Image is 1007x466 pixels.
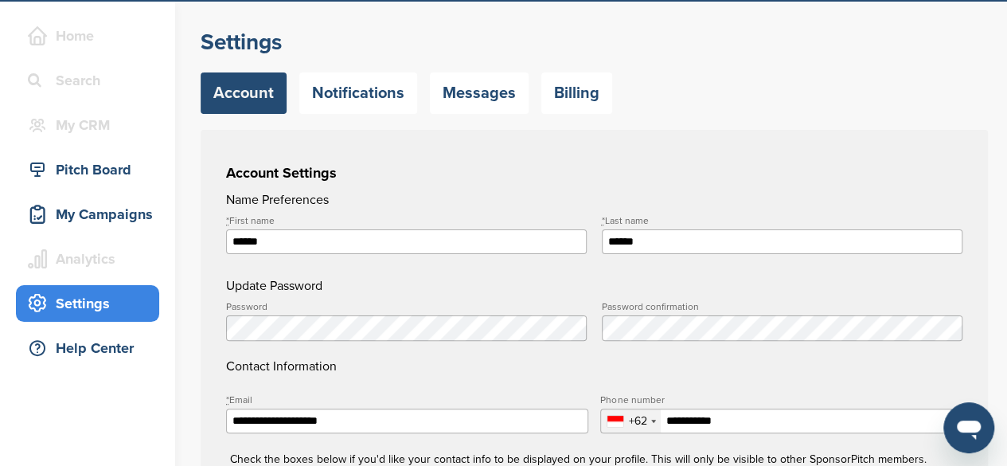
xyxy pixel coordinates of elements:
label: Phone number [600,395,962,405]
div: Analytics [24,245,159,273]
h2: Settings [201,28,988,57]
a: Notifications [299,72,417,114]
a: Home [16,18,159,54]
a: Search [16,62,159,99]
abbr: required [602,215,605,226]
div: Search [24,66,159,95]
div: My CRM [24,111,159,139]
div: My Campaigns [24,200,159,229]
abbr: required [226,394,229,405]
h4: Name Preferences [226,190,962,210]
label: Email [226,395,588,405]
div: Settings [24,289,159,318]
div: Help Center [24,334,159,362]
a: Help Center [16,330,159,366]
div: Selected country [601,409,661,433]
h4: Update Password [226,276,962,296]
a: My CRM [16,107,159,143]
a: Pitch Board [16,151,159,188]
a: Messages [430,72,529,114]
h3: Account Settings [226,162,962,184]
label: Last name [602,216,962,225]
a: Billing [541,72,612,114]
h4: Contact Information [226,302,962,376]
a: My Campaigns [16,196,159,233]
label: Password confirmation [602,302,962,311]
a: Analytics [16,241,159,277]
abbr: required [226,215,229,226]
a: Settings [16,285,159,322]
div: Home [24,22,159,50]
iframe: Tombol untuk meluncurkan jendela pesan [943,402,994,453]
label: First name [226,216,587,225]
a: Account [201,72,287,114]
div: +62 [628,416,646,427]
div: Pitch Board [24,155,159,184]
label: Password [226,302,587,311]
